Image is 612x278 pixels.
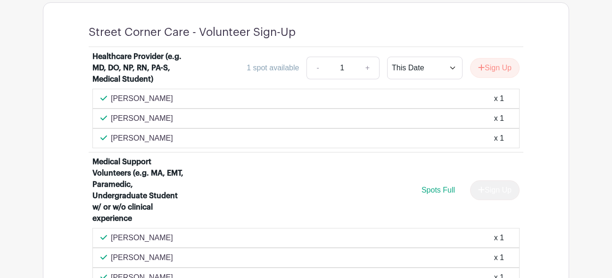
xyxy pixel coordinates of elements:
button: Sign Up [470,58,520,78]
p: [PERSON_NAME] [111,252,173,263]
span: Spots Full [422,186,455,194]
p: [PERSON_NAME] [111,113,173,124]
div: x 1 [494,232,504,244]
p: [PERSON_NAME] [111,93,173,104]
div: Healthcare Provider (e.g. MD, DO, NP, RN, PA-S, Medical Student) [92,51,188,85]
div: x 1 [494,133,504,144]
div: Medical Support Volunteers (e.g. MA, EMT, Paramedic, Undergraduate Student w/ or w/o clinical exp... [92,156,188,224]
h4: Street Corner Care - Volunteer Sign-Up [89,25,296,39]
div: 1 spot available [247,62,299,74]
div: x 1 [494,113,504,124]
div: x 1 [494,252,504,263]
a: + [356,57,380,79]
a: - [306,57,328,79]
div: x 1 [494,93,504,104]
p: [PERSON_NAME] [111,133,173,144]
p: [PERSON_NAME] [111,232,173,244]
